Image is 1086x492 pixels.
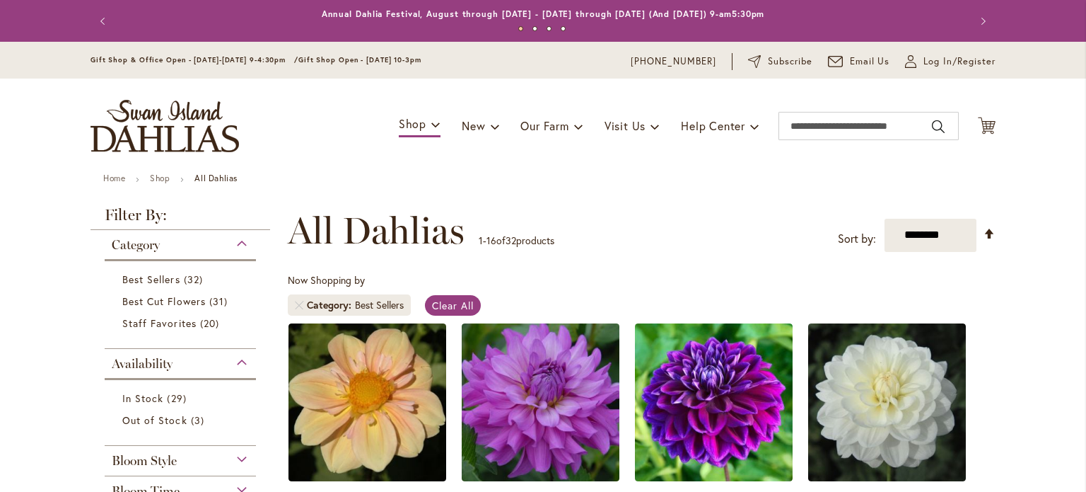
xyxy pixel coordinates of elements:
span: Help Center [681,118,745,133]
a: Annual Dahlia Festival, August through [DATE] - [DATE] through [DATE] (And [DATE]) 9-am5:30pm [322,8,765,19]
span: 31 [209,294,231,309]
span: Bloom Style [112,453,177,469]
span: 32 [184,272,206,287]
img: Bluetiful [462,324,619,481]
a: BOOGIE NITES [635,471,793,484]
span: Gift Shop & Office Open - [DATE]-[DATE] 9-4:30pm / [90,55,298,64]
a: BRIDE TO BE [808,471,966,484]
span: Gift Shop Open - [DATE] 10-3pm [298,55,421,64]
span: Our Farm [520,118,568,133]
a: Staff Favorites [122,316,242,331]
span: Email Us [850,55,890,69]
span: Category [307,298,355,312]
a: Out of Stock 3 [122,413,242,428]
button: 1 of 4 [518,26,523,31]
button: 2 of 4 [532,26,537,31]
a: Log In/Register [905,55,995,69]
span: Best Sellers [122,273,180,286]
span: Subscribe [768,55,812,69]
a: Subscribe [748,55,812,69]
span: 1 [479,234,483,247]
span: Best Cut Flowers [122,294,206,308]
button: 3 of 4 [547,26,551,31]
a: Best Cut Flowers [122,294,242,309]
a: Bluetiful [462,471,619,484]
img: BRIDE TO BE [808,324,966,481]
a: Remove Category Best Sellers [295,301,303,309]
span: Visit Us [605,118,646,133]
span: 3 [191,413,208,428]
span: Availability [112,356,173,372]
img: APPLEBLOSSOM [288,324,446,481]
span: New [462,118,485,133]
div: Best Sellers [355,298,404,312]
span: 20 [200,316,223,331]
button: Previous [90,7,119,35]
span: Clear All [432,299,474,312]
button: Next [967,7,995,35]
span: All Dahlias [288,210,465,252]
a: Clear All [425,295,481,316]
button: 4 of 4 [561,26,566,31]
span: Staff Favorites [122,316,197,330]
label: Sort by: [838,226,876,252]
a: Home [103,173,125,183]
a: store logo [90,100,239,152]
span: 16 [486,234,496,247]
span: Now Shopping by [288,273,365,287]
a: Shop [150,173,170,183]
span: In Stock [122,391,163,405]
a: [PHONE_NUMBER] [631,55,716,69]
span: 32 [506,234,516,247]
a: In Stock 29 [122,391,242,406]
strong: All Dahlias [194,173,238,183]
a: Best Sellers [122,272,242,287]
span: 29 [167,391,189,406]
p: - of products [479,229,554,252]
span: Category [112,237,160,253]
img: BOOGIE NITES [635,324,793,481]
span: Log In/Register [923,55,995,69]
a: Email Us [828,55,890,69]
strong: Filter By: [90,207,270,230]
span: Shop [399,116,426,131]
span: Out of Stock [122,413,187,427]
a: APPLEBLOSSOM [288,471,446,484]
